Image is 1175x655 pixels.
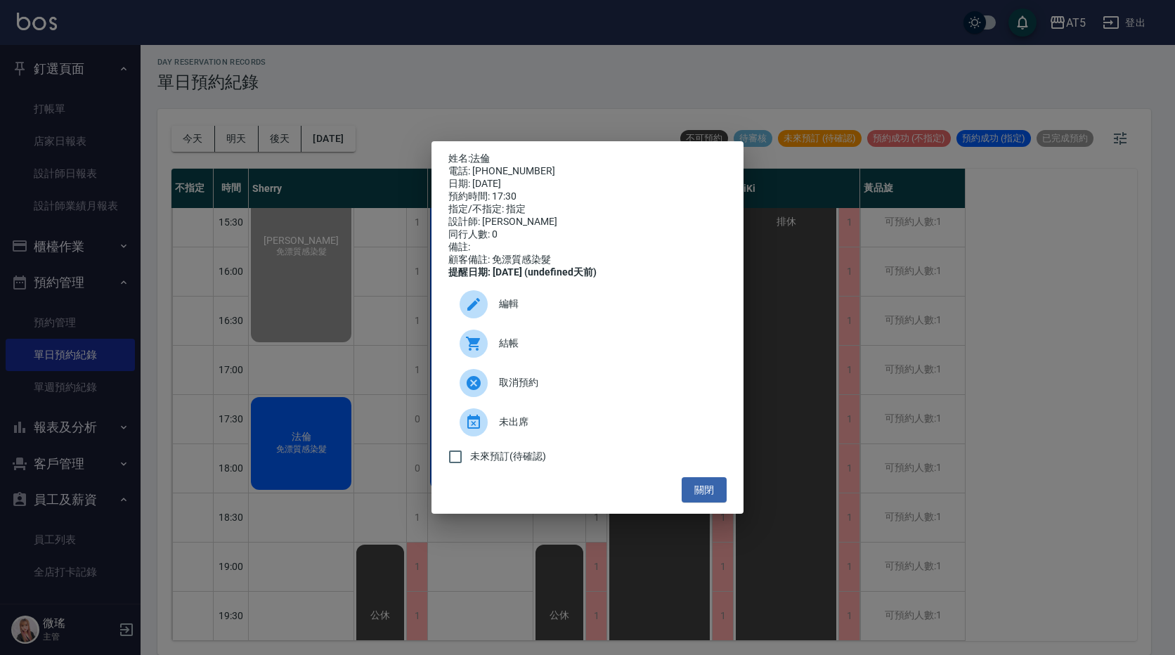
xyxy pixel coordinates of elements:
button: 關閉 [682,477,727,503]
span: 未出席 [499,415,715,429]
a: 法倫 [470,153,490,164]
div: 顧客備註: 免漂質感染髮 [448,254,727,266]
div: 日期: [DATE] [448,178,727,190]
div: 未出席 [448,403,727,442]
span: 取消預約 [499,375,715,390]
div: 電話: [PHONE_NUMBER] [448,165,727,178]
div: 取消預約 [448,363,727,403]
div: 指定/不指定: 指定 [448,203,727,216]
div: 設計師: [PERSON_NAME] [448,216,727,228]
div: 同行人數: 0 [448,228,727,241]
div: 預約時間: 17:30 [448,190,727,203]
span: 結帳 [499,336,715,351]
span: 編輯 [499,297,715,311]
div: 提醒日期: [DATE] (undefined天前) [448,266,727,279]
a: 結帳 [448,324,727,363]
p: 姓名: [448,153,727,165]
div: 編輯 [448,285,727,324]
span: 未來預訂(待確認) [470,449,546,464]
div: 備註: [448,241,727,254]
